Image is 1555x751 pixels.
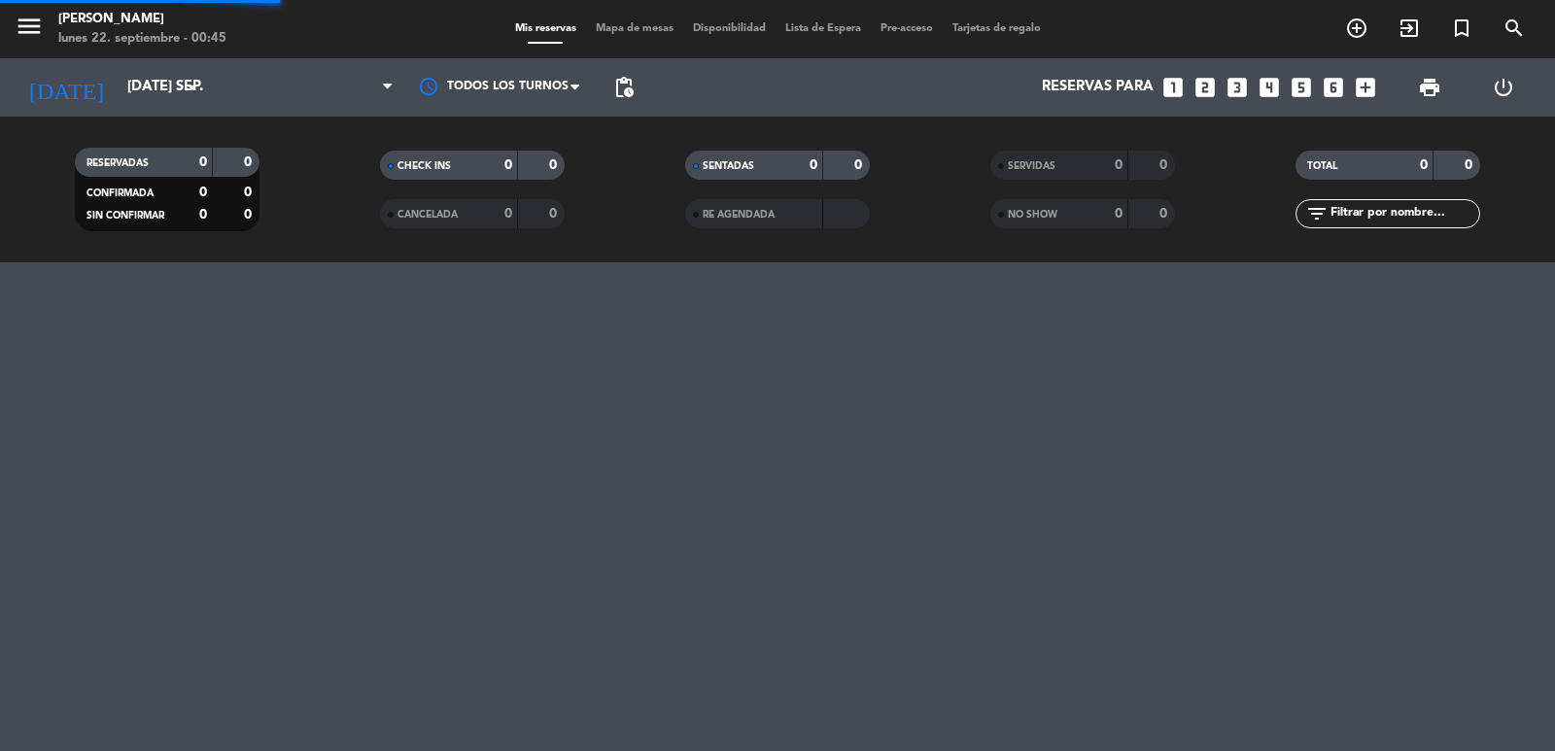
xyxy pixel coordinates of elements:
[244,155,256,169] strong: 0
[1321,75,1346,100] i: looks_6
[871,23,943,34] span: Pre-acceso
[397,210,458,220] span: CANCELADA
[703,210,775,220] span: RE AGENDADA
[1353,75,1378,100] i: add_box
[1159,158,1171,172] strong: 0
[1008,210,1057,220] span: NO SHOW
[1042,79,1154,96] span: Reservas para
[1450,17,1473,40] i: turned_in_not
[15,66,118,109] i: [DATE]
[1492,76,1515,99] i: power_settings_new
[397,161,451,171] span: CHECK INS
[1115,207,1123,221] strong: 0
[810,158,817,172] strong: 0
[58,10,226,29] div: [PERSON_NAME]
[58,29,226,49] div: lunes 22. septiembre - 00:45
[505,23,586,34] span: Mis reservas
[549,207,561,221] strong: 0
[1257,75,1282,100] i: looks_4
[1008,161,1055,171] span: SERVIDAS
[1420,158,1428,172] strong: 0
[1307,161,1337,171] span: TOTAL
[549,158,561,172] strong: 0
[1115,158,1123,172] strong: 0
[15,12,44,41] i: menu
[1159,207,1171,221] strong: 0
[199,208,207,222] strong: 0
[86,188,154,198] span: CONFIRMADA
[1289,75,1314,100] i: looks_5
[1192,75,1218,100] i: looks_two
[15,12,44,48] button: menu
[1465,158,1476,172] strong: 0
[504,158,512,172] strong: 0
[854,158,866,172] strong: 0
[703,161,754,171] span: SENTADAS
[776,23,871,34] span: Lista de Espera
[1345,17,1368,40] i: add_circle_outline
[943,23,1051,34] span: Tarjetas de regalo
[86,158,149,168] span: RESERVADAS
[1398,17,1421,40] i: exit_to_app
[1467,58,1540,117] div: LOG OUT
[1418,76,1441,99] span: print
[1305,202,1329,225] i: filter_list
[199,155,207,169] strong: 0
[86,211,164,221] span: SIN CONFIRMAR
[504,207,512,221] strong: 0
[1329,203,1479,224] input: Filtrar por nombre...
[1503,17,1526,40] i: search
[612,76,636,99] span: pending_actions
[1225,75,1250,100] i: looks_3
[683,23,776,34] span: Disponibilidad
[244,186,256,199] strong: 0
[181,76,204,99] i: arrow_drop_down
[244,208,256,222] strong: 0
[1160,75,1186,100] i: looks_one
[199,186,207,199] strong: 0
[586,23,683,34] span: Mapa de mesas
